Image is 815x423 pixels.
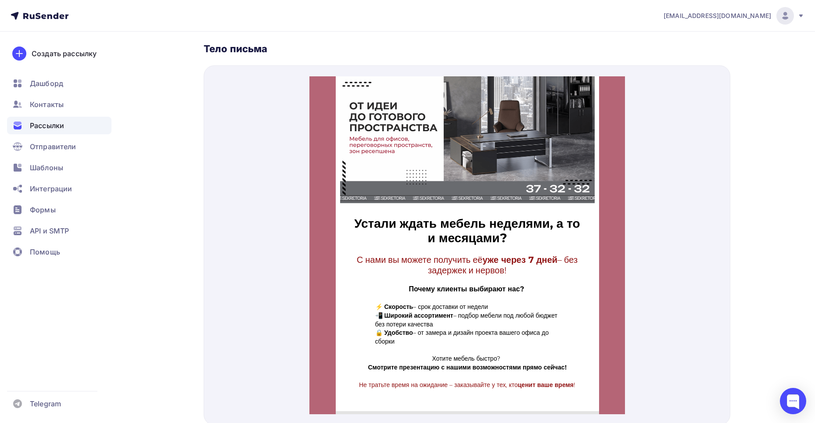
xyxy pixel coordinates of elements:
[30,99,64,110] span: Контакты
[99,208,214,217] strong: Почему клиенты выбирают нас?
[45,140,270,169] span: Устали ждать мебель неделями, а то и месяцами?
[173,178,248,189] strong: уже через 7 дней
[30,162,63,173] span: Шаблоны
[30,141,76,152] span: Отправители
[664,7,804,25] a: [EMAIL_ADDRESS][DOMAIN_NAME]
[30,398,61,409] span: Telegram
[31,278,285,287] p: Хотите мебель быстро?
[7,201,111,219] a: Формы
[66,226,104,234] strong: ⚡ Скорость
[58,287,257,295] strong: Смотрите презентацию с нашими возможностями прямо сейчас!
[7,159,111,176] a: Шаблоны
[47,178,268,199] span: С нами вы можете получить её – без задержек и нервов!
[208,305,264,312] strong: ценит ваше время
[66,235,144,243] strong: 📲 Широкий ассортимент
[30,204,56,215] span: Формы
[7,75,111,92] a: Дашборд
[7,96,111,113] a: Контакты
[31,305,285,313] p: Не тратьте время на ожидание – заказывайте у тех, кто !
[7,117,111,134] a: Рассылки
[30,183,72,194] span: Интеграции
[66,252,104,260] strong: 🔒 Удобство
[30,78,63,89] span: Дашборд
[30,247,60,257] span: Помощь
[66,226,250,269] p: – срок доставки от недели – подбор мебели под любой бюджет без потери качества – от замера и диза...
[7,138,111,155] a: Отправители
[30,226,69,236] span: API и SMTP
[664,11,771,20] span: [EMAIL_ADDRESS][DOMAIN_NAME]
[32,48,97,59] div: Создать рассылку
[204,43,730,55] div: Тело письма
[30,120,64,131] span: Рассылки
